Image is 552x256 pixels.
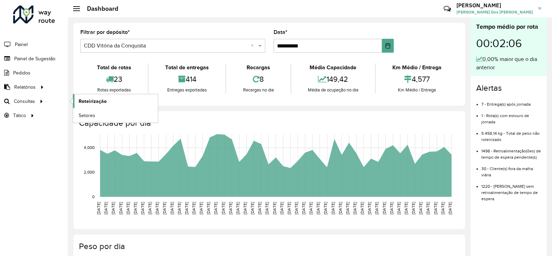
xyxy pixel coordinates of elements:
[440,1,455,16] a: Contato Rápido
[377,72,456,87] div: 4,577
[228,87,288,94] div: Recargas no dia
[243,202,247,214] text: [DATE]
[293,72,373,87] div: 149,42
[150,63,224,72] div: Total de entregas
[84,170,95,174] text: 2,000
[80,5,118,12] h2: Dashboard
[456,9,533,15] span: [PERSON_NAME] Dos [PERSON_NAME]
[287,202,291,214] text: [DATE]
[323,202,328,214] text: [DATE]
[345,202,350,214] text: [DATE]
[481,160,541,178] li: 30 - Cliente(s) fora da malha viária
[374,202,379,214] text: [DATE]
[14,83,36,91] span: Relatórios
[476,22,541,32] div: Tempo médio por rota
[338,202,342,214] text: [DATE]
[148,202,152,214] text: [DATE]
[92,194,95,199] text: 0
[140,202,145,214] text: [DATE]
[274,28,287,36] label: Data
[15,41,28,48] span: Painel
[170,202,174,214] text: [DATE]
[316,202,320,214] text: [DATE]
[440,202,445,214] text: [DATE]
[111,202,115,214] text: [DATE]
[265,202,269,214] text: [DATE]
[418,202,423,214] text: [DATE]
[150,72,224,87] div: 414
[199,202,203,214] text: [DATE]
[14,55,55,62] span: Painel de Sugestão
[126,202,130,214] text: [DATE]
[382,39,394,53] button: Choose Date
[426,202,430,214] text: [DATE]
[360,202,364,214] text: [DATE]
[79,98,107,105] span: Roteirização
[481,178,541,202] li: 1220 - [PERSON_NAME] sem retroalimentação de tempo de espera
[377,63,456,72] div: Km Médio / Entrega
[133,202,137,214] text: [DATE]
[155,202,159,214] text: [DATE]
[382,202,386,214] text: [DATE]
[257,202,262,214] text: [DATE]
[162,202,167,214] text: [DATE]
[301,202,306,214] text: [DATE]
[331,202,335,214] text: [DATE]
[213,202,218,214] text: [DATE]
[177,202,181,214] text: [DATE]
[13,69,30,77] span: Pedidos
[293,63,373,72] div: Média Capacidade
[294,202,299,214] text: [DATE]
[481,143,541,160] li: 1498 - Retroalimentação(ões) de tempo de espera pendente(s)
[433,202,438,214] text: [DATE]
[397,202,401,214] text: [DATE]
[80,28,130,36] label: Filtrar por depósito
[481,96,541,107] li: 7 - Entrega(s) após jornada
[476,83,541,93] h4: Alertas
[404,202,408,214] text: [DATE]
[104,202,108,214] text: [DATE]
[456,2,533,9] h3: [PERSON_NAME]
[389,202,394,214] text: [DATE]
[150,87,224,94] div: Entregas exportadas
[82,87,146,94] div: Rotas exportadas
[279,202,284,214] text: [DATE]
[250,202,255,214] text: [DATE]
[79,118,458,128] h4: Capacidade por dia
[309,202,313,214] text: [DATE]
[84,145,95,150] text: 4,000
[293,87,373,94] div: Média de ocupação no dia
[228,72,288,87] div: 8
[79,241,458,251] h4: Peso por dia
[251,42,257,50] span: Clear all
[96,202,101,214] text: [DATE]
[235,202,240,214] text: [DATE]
[228,202,233,214] text: [DATE]
[14,98,35,105] span: Consultas
[228,63,288,72] div: Recargas
[353,202,357,214] text: [DATE]
[221,202,225,214] text: [DATE]
[411,202,416,214] text: [DATE]
[481,125,541,143] li: 5.458,14 kg - Total de peso não roteirizado
[79,112,95,119] span: Setores
[82,63,146,72] div: Total de rotas
[192,202,196,214] text: [DATE]
[377,87,456,94] div: Km Médio / Entrega
[73,94,158,108] a: Roteirização
[272,202,277,214] text: [DATE]
[184,202,189,214] text: [DATE]
[13,112,26,119] span: Tático
[448,202,452,214] text: [DATE]
[481,107,541,125] li: 1 - Rota(s) com estouro de jornada
[118,202,123,214] text: [DATE]
[82,72,146,87] div: 23
[476,55,541,72] div: 0,00% maior que o dia anterior
[73,108,158,122] a: Setores
[206,202,211,214] text: [DATE]
[476,32,541,55] div: 00:02:06
[367,202,372,214] text: [DATE]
